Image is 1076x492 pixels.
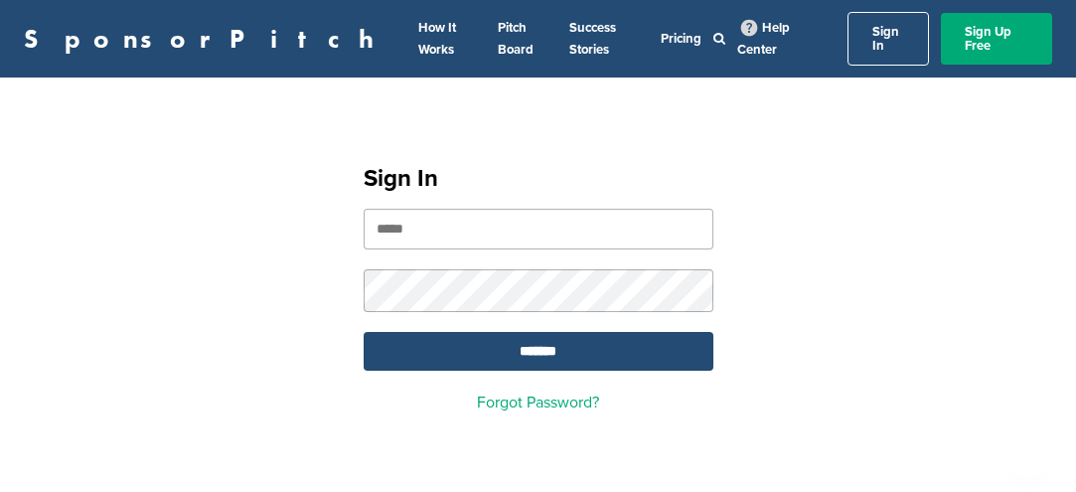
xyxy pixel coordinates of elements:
a: SponsorPitch [24,26,386,52]
a: Pricing [661,31,701,47]
h1: Sign In [364,161,713,197]
a: Success Stories [569,20,616,58]
a: Help Center [737,16,790,62]
a: Sign In [847,12,930,66]
a: Forgot Password? [477,393,599,412]
iframe: Button to launch messaging window [997,412,1060,476]
a: Sign Up Free [941,13,1052,65]
a: How It Works [418,20,456,58]
a: Pitch Board [498,20,534,58]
